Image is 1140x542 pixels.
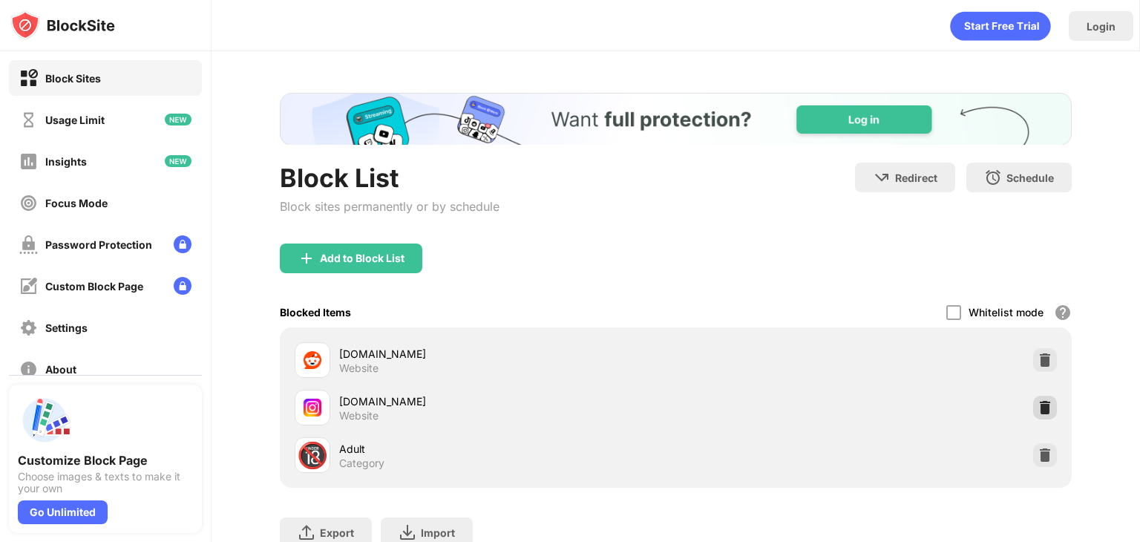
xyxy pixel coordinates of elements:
[280,199,499,214] div: Block sites permanently or by schedule
[45,321,88,334] div: Settings
[339,346,675,362] div: [DOMAIN_NAME]
[45,280,143,293] div: Custom Block Page
[969,306,1044,319] div: Whitelist mode
[10,10,115,40] img: logo-blocksite.svg
[339,394,675,409] div: [DOMAIN_NAME]
[895,172,937,184] div: Redirect
[280,93,1072,145] iframe: Banner
[19,194,38,212] img: focus-off.svg
[339,441,675,457] div: Adult
[339,362,379,375] div: Website
[165,155,191,167] img: new-icon.svg
[19,360,38,379] img: about-off.svg
[297,440,328,471] div: 🔞
[45,72,101,85] div: Block Sites
[304,351,321,369] img: favicons
[18,453,193,468] div: Customize Block Page
[19,319,38,337] img: settings-off.svg
[19,235,38,254] img: password-protection-off.svg
[1087,20,1116,33] div: Login
[174,235,191,253] img: lock-menu.svg
[18,394,71,447] img: push-custom-page.svg
[18,471,193,494] div: Choose images & texts to make it your own
[1006,172,1054,184] div: Schedule
[320,526,354,539] div: Export
[45,197,108,209] div: Focus Mode
[280,163,499,193] div: Block List
[19,277,38,296] img: customize-block-page-off.svg
[174,277,191,295] img: lock-menu.svg
[320,252,404,264] div: Add to Block List
[421,526,455,539] div: Import
[45,155,87,168] div: Insights
[45,238,152,251] div: Password Protection
[280,306,351,319] div: Blocked Items
[19,111,38,129] img: time-usage-off.svg
[18,500,108,524] div: Go Unlimited
[339,457,384,470] div: Category
[19,69,38,88] img: block-on.svg
[165,114,191,125] img: new-icon.svg
[45,363,76,376] div: About
[339,409,379,422] div: Website
[19,152,38,171] img: insights-off.svg
[45,114,105,126] div: Usage Limit
[950,11,1051,41] div: animation
[304,399,321,417] img: favicons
